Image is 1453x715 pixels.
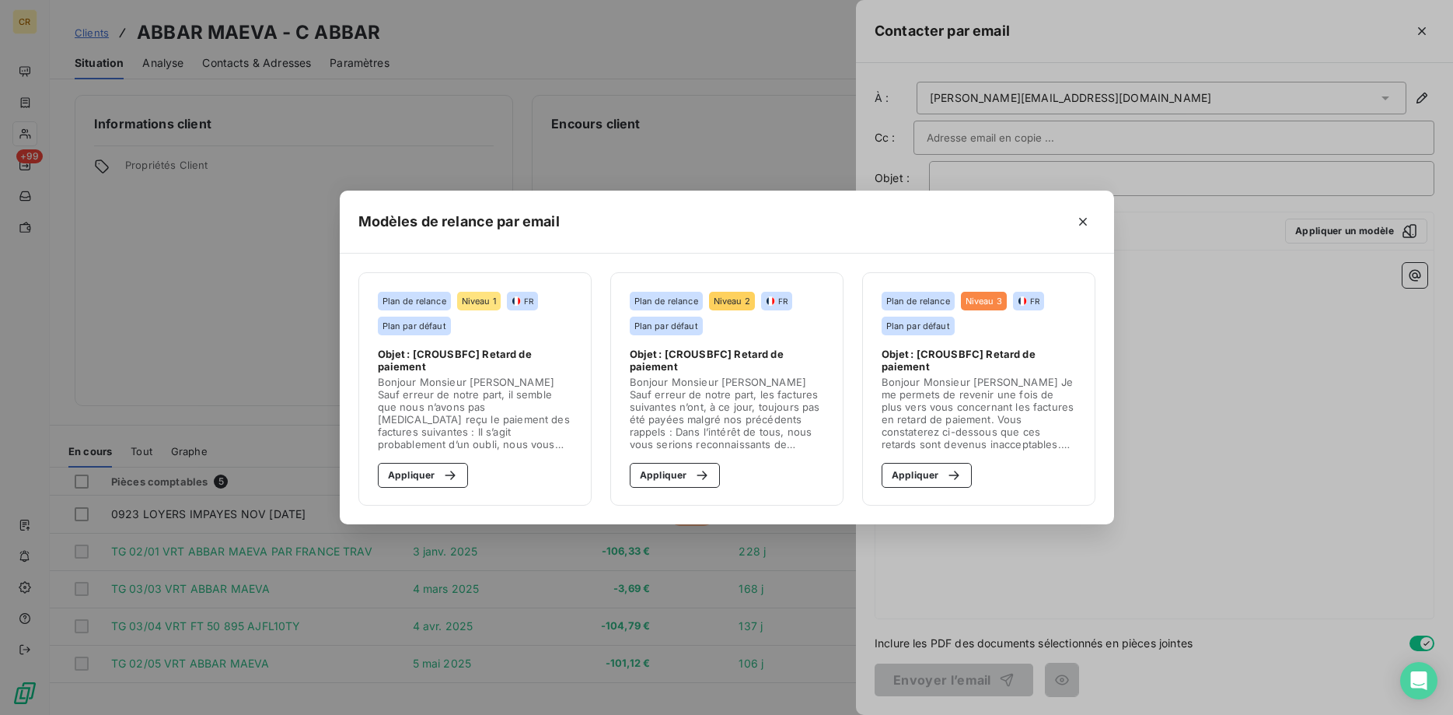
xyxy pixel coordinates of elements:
span: Plan de relance [382,296,446,306]
div: FR [1018,296,1039,307]
span: Bonjour Monsieur [PERSON_NAME] Je me permets de revenir une fois de plus vers vous concernant les... [882,376,1076,450]
span: Plan par défaut [886,321,950,331]
span: Plan par défaut [634,321,698,331]
span: Objet : [CROUSBFC] Retard de paiement [630,348,824,373]
span: Plan de relance [886,296,950,306]
span: Plan par défaut [382,321,446,331]
div: FR [512,296,533,307]
span: Bonjour Monsieur [PERSON_NAME] Sauf erreur de notre part, les factures suivantes n’ont, à ce jour... [630,376,824,450]
h5: Modèles de relance par email [358,211,560,233]
span: Plan de relance [634,296,698,306]
span: Bonjour Monsieur [PERSON_NAME] Sauf erreur de notre part, il semble que nous n’avons pas [MEDICAL... [378,376,572,450]
span: Niveau 2 [714,296,750,306]
button: Appliquer [378,463,469,488]
span: Niveau 1 [462,296,496,306]
button: Appliquer [882,463,973,488]
button: Appliquer [630,463,721,488]
span: Niveau 3 [966,296,1002,306]
div: FR [766,296,788,307]
div: Open Intercom Messenger [1400,662,1437,699]
span: Objet : [CROUSBFC] Retard de paiement [882,348,1076,373]
span: Objet : [CROUSBFC] Retard de paiement [378,348,572,373]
